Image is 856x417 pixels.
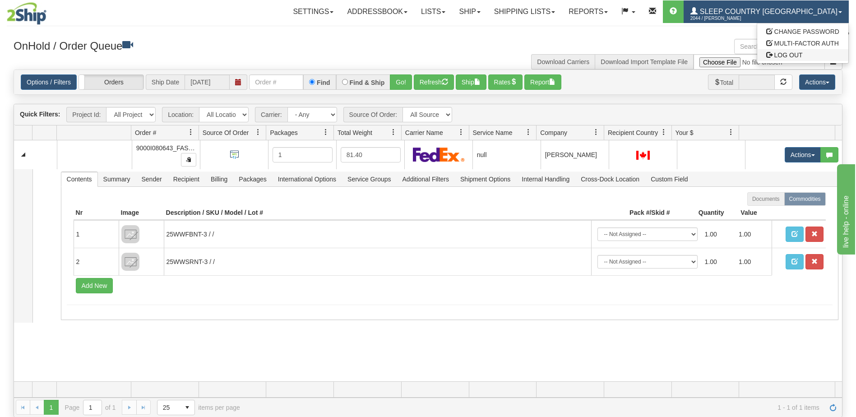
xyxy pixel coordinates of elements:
a: Carrier Name filter column settings [453,125,469,140]
img: API [227,147,242,162]
a: Your $ filter column settings [723,125,739,140]
button: Report [524,74,561,90]
span: LOG OUT [774,51,803,59]
span: Total Weight [338,128,372,137]
a: Shipping lists [487,0,562,23]
span: Sender [136,172,167,186]
span: Service Name [473,128,513,137]
h3: OnHold / Order Queue [14,39,421,52]
a: Options / Filters [21,74,77,90]
th: Image [119,206,164,220]
span: Shipment Options [455,172,516,186]
span: Project Id: [66,107,106,122]
img: FedEx Express® [413,147,465,162]
a: Reports [562,0,615,23]
button: Rates [488,74,523,90]
span: Total [708,74,739,90]
div: grid toolbar [14,104,842,125]
a: Addressbook [340,0,414,23]
input: Import [694,54,825,69]
span: Billing [205,172,233,186]
a: Order # filter column settings [183,125,199,140]
span: Source Of Order: [343,107,403,122]
span: Carrier Name [405,128,443,137]
button: Actions [799,74,835,90]
label: Orders [79,75,143,89]
label: Quick Filters: [20,110,60,119]
span: 9000I080643_FASUS [136,144,197,152]
th: Pack #/Skid # [591,206,672,220]
span: Recipient [168,172,205,186]
span: Your $ [676,128,694,137]
span: CHANGE PASSWORD [774,28,839,35]
a: Ship [452,0,487,23]
th: Nr [74,206,119,220]
a: Refresh [826,400,840,414]
td: 25WWFBNT-3 / / [164,220,591,248]
th: Description / SKU / Model / Lot # [164,206,591,220]
img: 8DAB37Fk3hKpn3AAAAAElFTkSuQmCC [121,253,139,271]
a: MULTI-FACTOR AUTH [757,37,848,49]
span: 25 [163,403,175,412]
th: Quantity [672,206,726,220]
button: Ship [456,74,486,90]
label: Find [317,79,330,86]
a: Total Weight filter column settings [386,125,401,140]
span: Internal Handling [516,172,575,186]
td: 2 [74,248,119,275]
a: Sleep Country [GEOGRAPHIC_DATA] 2044 / [PERSON_NAME] [684,0,849,23]
span: Page of 1 [65,400,116,415]
td: 1 [74,220,119,248]
button: Go! [390,74,412,90]
span: Carrier: [255,107,287,122]
button: Actions [785,147,821,162]
th: Value [726,206,772,220]
span: Page 1 [44,400,58,414]
div: Support: 1 - 855 - 55 - 2SHIP [7,31,849,38]
a: Packages filter column settings [318,125,333,140]
span: Packages [233,172,272,186]
td: 1.00 [735,251,769,272]
label: Commodities [784,192,826,206]
a: Download Import Template File [601,58,688,65]
span: Order # [135,128,156,137]
a: Download Carriers [537,58,589,65]
td: 25WWSRNT-3 / / [164,248,591,275]
span: Cross-Dock Location [575,172,645,186]
span: MULTI-FACTOR AUTH [774,40,839,47]
span: select [180,400,194,415]
a: Collapse [18,149,29,160]
span: Summary [98,172,136,186]
span: Packages [270,128,297,137]
span: Contents [61,172,97,186]
span: 2044 / [PERSON_NAME] [690,14,758,23]
img: CA [636,151,650,160]
td: null [472,140,541,169]
span: Page sizes drop down [157,400,195,415]
span: Company [540,128,567,137]
td: [PERSON_NAME] [541,140,609,169]
iframe: chat widget [835,162,855,255]
span: Recipient Country [608,128,658,137]
td: 1.00 [701,251,736,272]
span: Ship Date [146,74,185,90]
input: Search [734,39,825,54]
img: logo2044.jpg [7,2,46,25]
label: Documents [747,192,785,206]
span: Additional Filters [397,172,455,186]
td: 1.00 [735,224,769,245]
a: Recipient Country filter column settings [656,125,671,140]
span: International Options [273,172,342,186]
span: Service Groups [342,172,396,186]
input: Order # [249,74,303,90]
span: Sleep Country [GEOGRAPHIC_DATA] [698,8,837,15]
a: Settings [286,0,340,23]
img: 8DAB37Fk3hKpn3AAAAAElFTkSuQmCC [121,225,139,243]
a: LOG OUT [757,49,848,61]
a: Service Name filter column settings [521,125,536,140]
span: Location: [162,107,199,122]
span: items per page [157,400,240,415]
button: Add New [76,278,113,293]
a: Source Of Order filter column settings [250,125,266,140]
button: Refresh [414,74,454,90]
